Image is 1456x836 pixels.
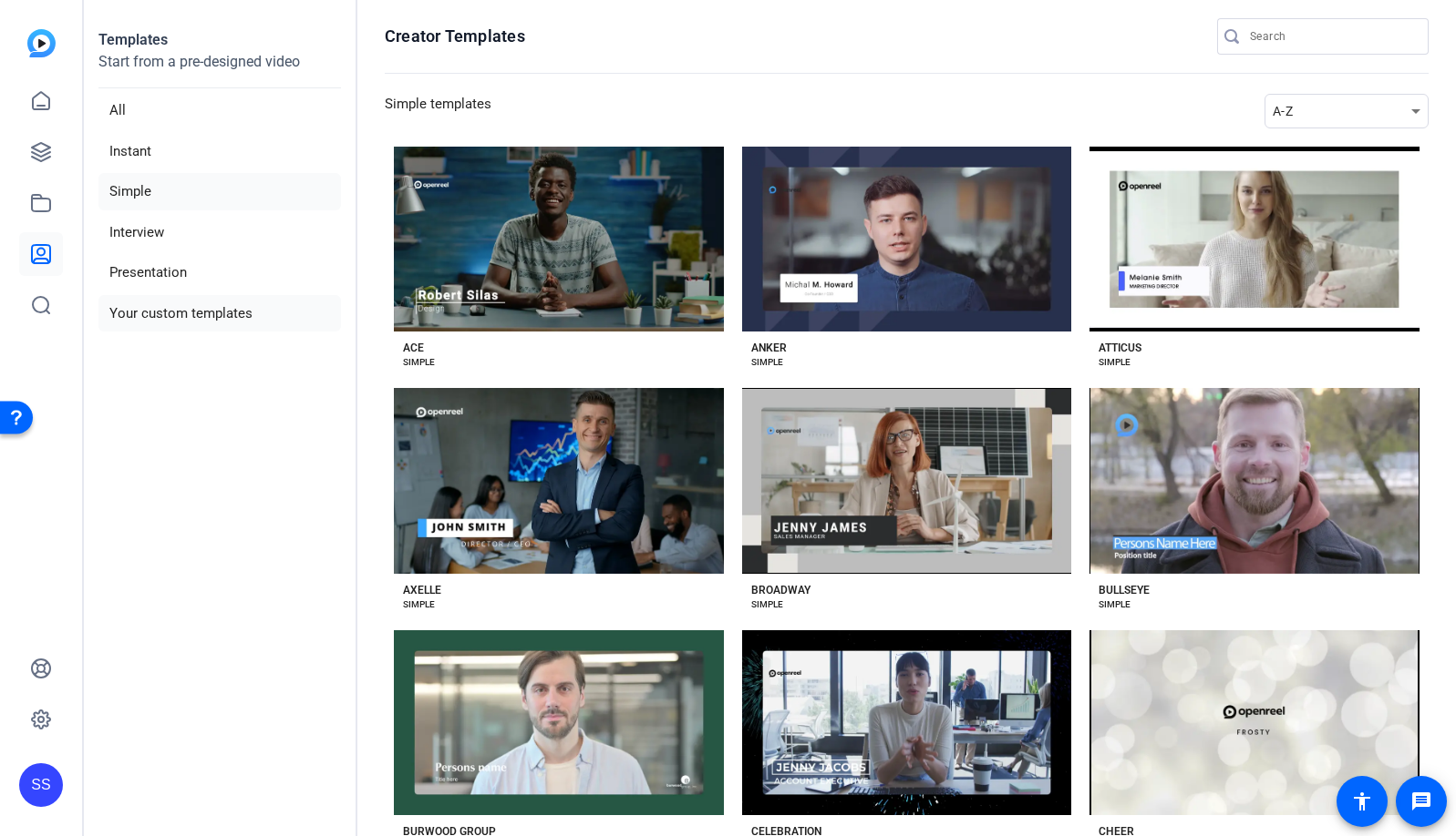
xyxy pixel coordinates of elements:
span: A-Z [1273,104,1293,118]
li: All [98,92,341,129]
h1: Creator Templates [385,25,525,47]
div: ATTICUS [1099,341,1141,355]
div: SIMPLE [403,597,435,612]
div: BROADWAY [751,583,811,597]
div: SIMPLE [403,355,435,370]
button: Template image [1089,388,1420,573]
div: SIMPLE [1099,355,1131,370]
button: Template image [394,147,724,331]
div: SS [19,763,63,807]
div: SIMPLE [751,597,783,612]
li: Your custom templates [98,295,341,332]
button: Template image [742,388,1072,573]
button: Template image [394,630,724,815]
button: Template image [1089,630,1420,815]
li: Instant [98,133,341,170]
button: Template image [1089,147,1420,331]
button: Template image [742,147,1072,331]
button: Template image [394,388,724,573]
div: SIMPLE [1099,597,1131,612]
mat-icon: accessibility [1351,790,1373,812]
p: Start from a pre-designed video [98,51,341,88]
img: blue-gradient.svg [27,29,56,57]
button: Template image [742,630,1072,815]
input: Search [1250,25,1414,47]
div: ACE [403,341,424,355]
strong: Templates [98,31,168,48]
h3: Simple templates [385,94,491,128]
div: ANKER [751,341,787,355]
li: Interview [98,214,341,251]
li: Presentation [98,254,341,291]
mat-icon: message [1410,790,1432,812]
div: AXELLE [403,583,441,597]
div: SIMPLE [751,355,783,370]
li: Simple [98,173,341,210]
div: BULLSEYE [1099,583,1150,597]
